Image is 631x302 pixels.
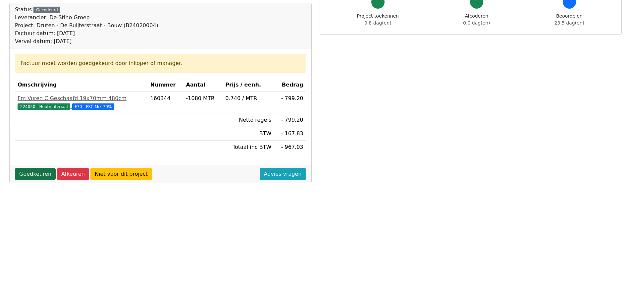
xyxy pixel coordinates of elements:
[148,92,184,113] td: 160344
[57,168,89,180] a: Afkeuren
[274,127,306,141] td: - 167.83
[18,103,70,110] span: 224050 - Houtmateriaal
[225,94,271,102] div: 0.740 / MTR
[186,94,220,102] div: -1080 MTR
[184,78,223,92] th: Aantal
[72,103,115,110] span: F70 - FSC Mix 70%
[463,20,490,26] span: 0.0 dag(en)
[33,7,60,13] div: Gecodeerd
[274,78,306,92] th: Bedrag
[15,78,148,92] th: Omschrijving
[463,13,490,27] div: Afcoderen
[15,168,56,180] a: Goedkeuren
[260,168,306,180] a: Advies vragen
[15,30,158,37] div: Factuur datum: [DATE]
[15,6,158,45] div: Status:
[274,113,306,127] td: - 799.20
[357,13,399,27] div: Project toekennen
[18,94,145,110] a: Fm Vuren C Geschaafd 19x70mm 480cm224050 - Houtmateriaal F70 - FSC Mix 70%
[223,78,274,92] th: Prijs / eenh.
[21,59,300,67] div: Factuur moet worden goedgekeurd door inkoper of manager.
[15,14,158,22] div: Leverancier: De Stiho Groep
[364,20,391,26] span: 0.8 dag(en)
[223,127,274,141] td: BTW
[15,37,158,45] div: Verval datum: [DATE]
[18,94,145,102] div: Fm Vuren C Geschaafd 19x70mm 480cm
[554,20,584,26] span: 23.5 dag(en)
[15,22,158,30] div: Project: Druten - De Ruijterstraat - Bouw (B24020004)
[554,13,584,27] div: Beoordelen
[223,113,274,127] td: Netto regels
[90,168,152,180] a: Niet voor dit project
[274,141,306,154] td: - 967.03
[223,141,274,154] td: Totaal inc BTW
[148,78,184,92] th: Nummer
[274,92,306,113] td: - 799.20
